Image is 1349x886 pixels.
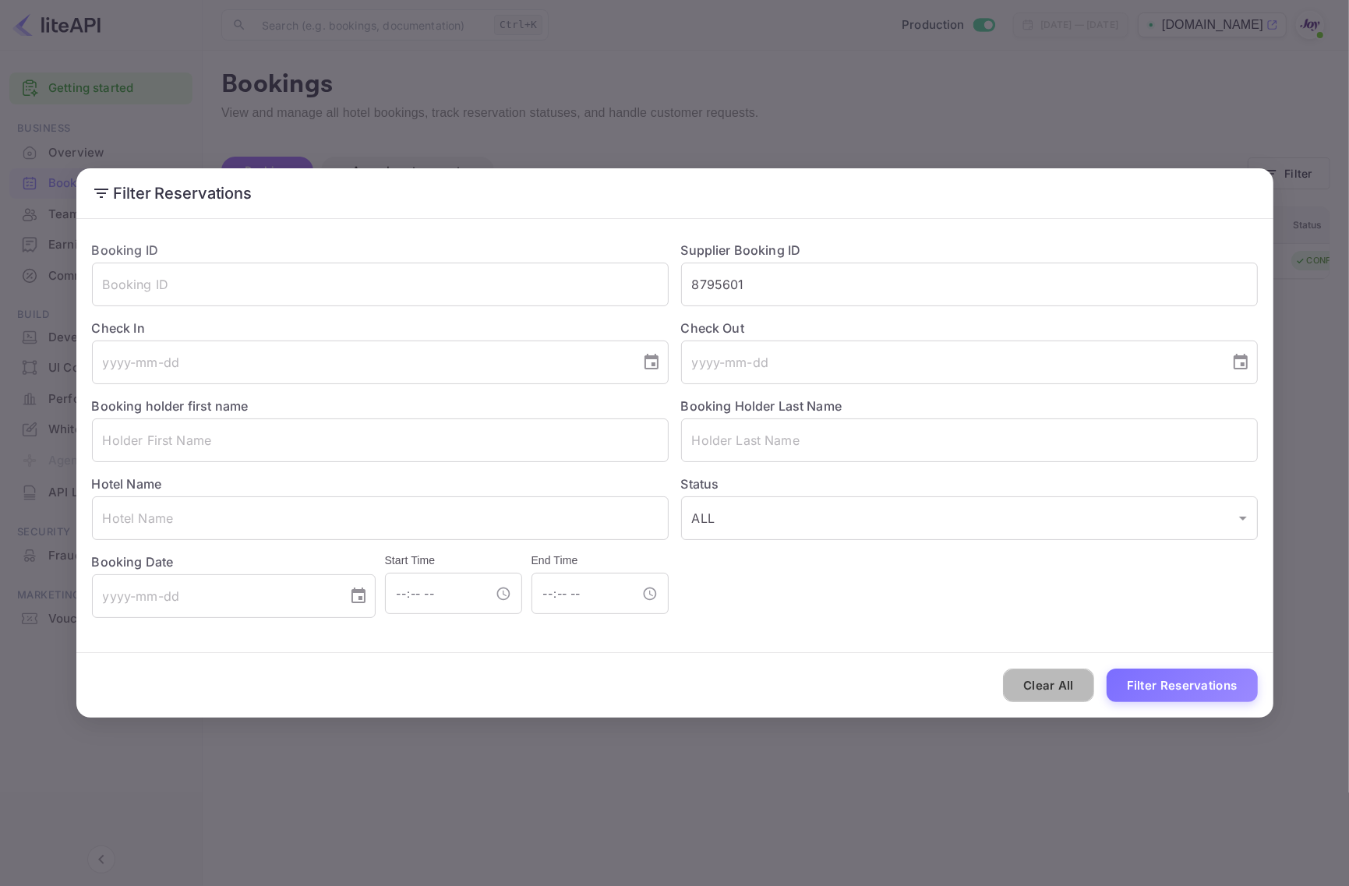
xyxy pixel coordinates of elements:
[1107,669,1258,702] button: Filter Reservations
[92,418,669,462] input: Holder First Name
[1003,669,1094,702] button: Clear All
[681,242,801,258] label: Supplier Booking ID
[681,263,1258,306] input: Supplier Booking ID
[92,574,337,618] input: yyyy-mm-dd
[92,341,630,384] input: yyyy-mm-dd
[92,319,669,337] label: Check In
[92,398,249,414] label: Booking holder first name
[681,319,1258,337] label: Check Out
[343,581,374,612] button: Choose date
[92,242,159,258] label: Booking ID
[531,552,669,570] h6: End Time
[681,496,1258,540] div: ALL
[92,476,162,492] label: Hotel Name
[76,168,1273,218] h2: Filter Reservations
[92,496,669,540] input: Hotel Name
[385,552,522,570] h6: Start Time
[681,341,1219,384] input: yyyy-mm-dd
[92,263,669,306] input: Booking ID
[681,475,1258,493] label: Status
[92,552,376,571] label: Booking Date
[681,418,1258,462] input: Holder Last Name
[1225,347,1256,378] button: Choose date
[681,398,842,414] label: Booking Holder Last Name
[636,347,667,378] button: Choose date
